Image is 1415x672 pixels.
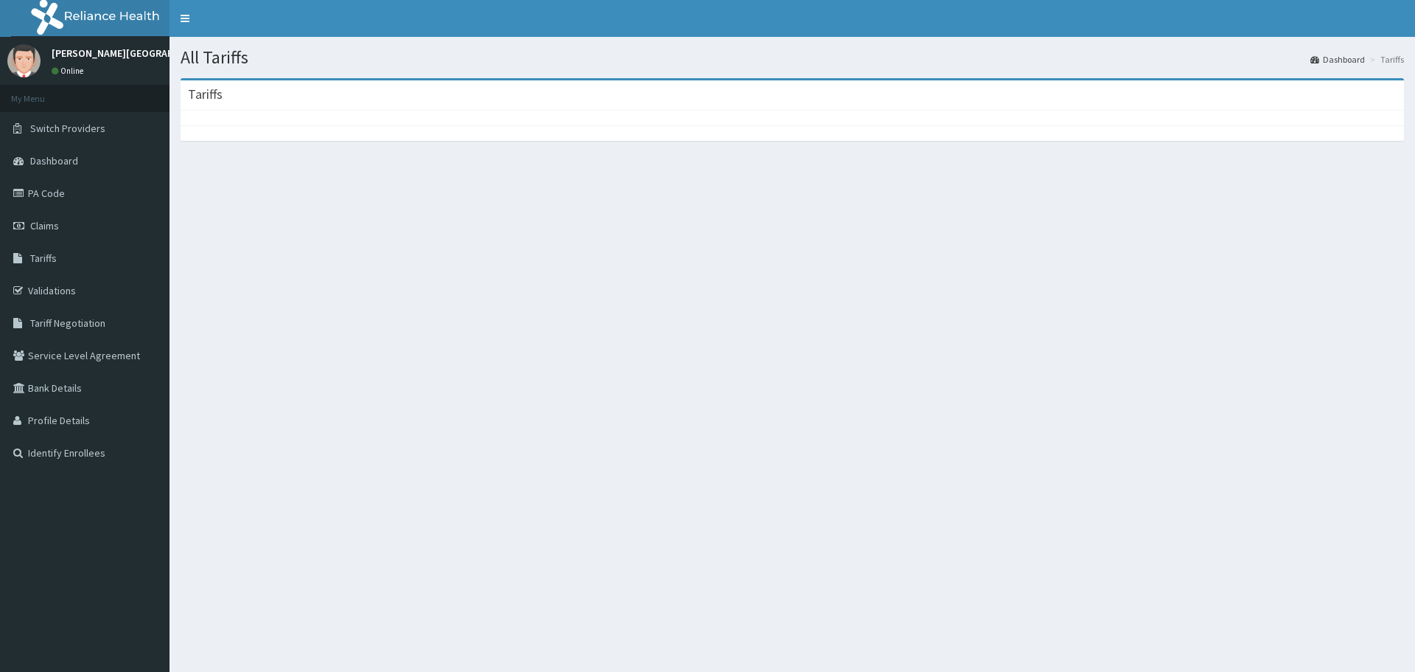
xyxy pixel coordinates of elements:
[30,154,78,167] span: Dashboard
[30,252,57,265] span: Tariffs
[52,48,221,58] p: [PERSON_NAME][GEOGRAPHIC_DATA]
[1310,53,1365,66] a: Dashboard
[181,48,1404,67] h1: All Tariffs
[1366,53,1404,66] li: Tariffs
[30,219,59,232] span: Claims
[7,44,41,77] img: User Image
[30,316,105,330] span: Tariff Negotiation
[30,122,105,135] span: Switch Providers
[188,88,223,101] h3: Tariffs
[52,66,87,76] a: Online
